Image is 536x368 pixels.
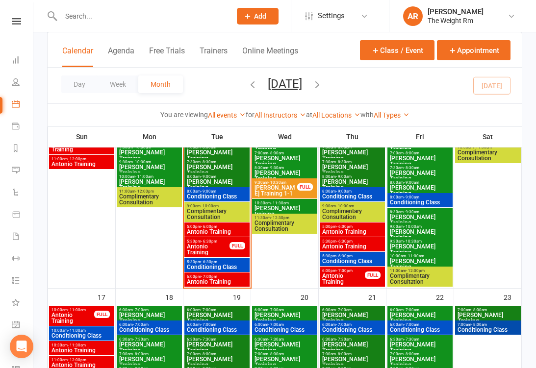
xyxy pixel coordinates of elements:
a: All Types [374,111,409,119]
span: 6:00am [322,308,383,312]
span: - 8:00am [201,145,216,149]
span: [PERSON_NAME] Training [119,149,180,161]
span: Conditioning Class [186,327,248,333]
a: All events [208,111,246,119]
span: 8:00am [186,174,248,179]
span: 8:30am [389,210,451,214]
span: - 9:00am [201,174,216,179]
a: All Locations [312,111,360,119]
a: Calendar [12,94,34,116]
span: 10:00am [51,328,112,333]
span: - 10:00am [201,204,219,208]
span: - 11:00am [474,145,492,149]
strong: for [246,111,255,119]
span: Complimentary Consultation [322,208,383,220]
span: - 6:30pm [201,239,217,244]
span: 11:00am [51,358,112,362]
span: 8:00am [186,189,248,194]
span: [PERSON_NAME] Training [119,164,180,176]
span: 8:00am [322,189,383,194]
span: [PERSON_NAME] Training [389,155,451,167]
button: Class / Event [360,40,434,60]
span: - 11:00am [68,328,86,333]
span: - 9:00am [404,180,419,185]
a: Product Sales [12,204,34,226]
span: [PERSON_NAME] Training [389,229,451,241]
span: 8:00am [322,174,383,179]
span: 6:00am [322,322,383,327]
span: 5:30pm [322,239,383,244]
span: [PERSON_NAME] Training [322,312,383,324]
button: Agenda [108,46,134,67]
span: - 7:30am [336,337,352,342]
span: 5:30pm [322,254,383,258]
span: 6:00am [186,308,248,312]
span: 7:00am [389,151,451,155]
span: Settings [318,5,345,27]
div: FULL [230,242,245,249]
span: - 7:00am [404,308,419,312]
span: - 11:00am [135,174,153,179]
span: Conditioning Class [389,327,451,333]
a: General attendance kiosk mode [12,315,34,337]
span: 6:30am [389,337,451,342]
span: [PERSON_NAME] Training [254,155,315,167]
span: [PERSON_NAME] Training [119,312,180,324]
span: - 7:00am [336,308,352,312]
div: AR [403,6,423,26]
span: - 7:30am [201,337,216,342]
span: [PERSON_NAME] Training [322,356,383,368]
span: 11:00am [51,157,112,161]
span: - 7:00am [336,322,352,327]
span: Add [254,12,266,20]
span: - 6:00pm [201,224,217,229]
span: - 7:00pm [201,274,217,279]
span: 6:00am [389,322,451,327]
span: - 11:00am [406,254,424,258]
span: [PERSON_NAME] Training [186,312,248,324]
span: Antonio Training [322,273,365,285]
span: - 12:30pm [271,216,289,220]
span: - 10:00am [404,224,422,229]
span: 8:00am [389,195,451,199]
strong: You are viewing [160,111,208,119]
span: [PERSON_NAME] Training [389,214,451,226]
span: - 7:00am [268,308,284,312]
a: What's New [12,293,34,315]
span: - 7:30am [133,337,149,342]
span: [PERSON_NAME] Training [322,164,383,176]
span: 11:30am [254,216,315,220]
span: - 7:30am [268,337,284,342]
div: FULL [365,271,381,279]
span: Antonio Training [51,362,112,368]
span: [PERSON_NAME] Training [389,342,451,353]
span: - 10:00am [133,145,151,149]
span: [PERSON_NAME] Training [389,356,451,368]
span: - 8:00am [471,322,487,327]
button: Trainers [200,46,228,67]
span: 8:00am [389,180,451,185]
div: [PERSON_NAME] [428,7,484,16]
th: Mon [116,126,183,147]
div: FULL [297,183,313,191]
span: 6:00am [186,322,248,327]
span: - 7:00am [201,322,216,327]
span: - 8:00am [133,352,149,356]
span: - 8:00am [471,308,487,312]
span: 6:00pm [322,269,365,273]
span: 9:30am [254,180,298,185]
span: 10:30am [51,343,112,347]
span: Conditioning Class [389,199,451,205]
span: Antonio Training [51,347,112,353]
span: - 7:00pm [336,269,353,273]
span: Conditioning Class [457,327,519,333]
span: 5:30pm [186,239,230,244]
span: 10:00am [51,308,95,312]
span: 7:00am [254,352,315,356]
span: 5:00pm [186,224,248,229]
span: 6:30am [119,337,180,342]
span: [PERSON_NAME] Training [254,170,315,182]
button: Calendar [62,46,93,67]
div: 18 [165,289,183,305]
span: Antonio Training [51,312,95,324]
